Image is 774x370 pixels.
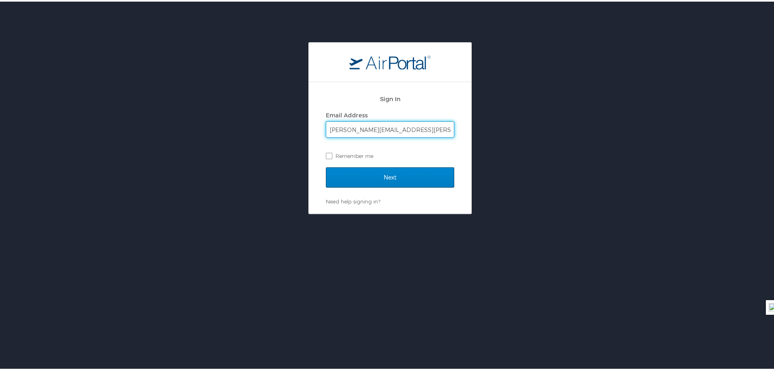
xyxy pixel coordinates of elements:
[326,148,454,160] label: Remember me
[326,197,380,203] a: Need help signing in?
[326,93,454,102] h2: Sign In
[349,53,431,68] img: logo
[326,110,368,117] label: Email Address
[326,166,454,186] input: Next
